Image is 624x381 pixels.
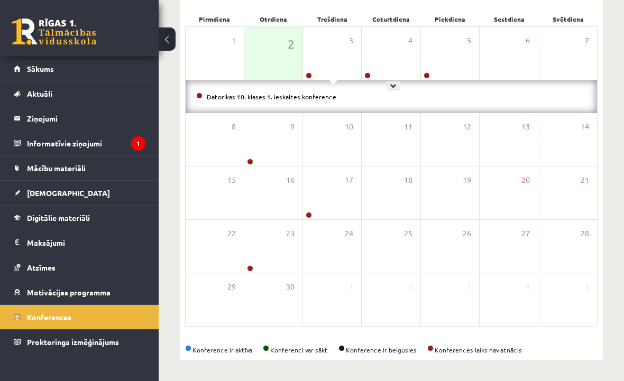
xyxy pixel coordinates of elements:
[244,12,302,26] div: Otrdiena
[27,163,86,173] span: Mācību materiāli
[27,263,56,272] span: Atzīmes
[521,121,530,133] span: 13
[539,12,598,26] div: Svētdiena
[14,305,145,329] a: Konferences
[345,228,353,239] span: 24
[227,228,236,239] span: 22
[362,12,420,26] div: Ceturtdiena
[404,228,412,239] span: 25
[27,337,119,347] span: Proktoringa izmēģinājums
[581,174,589,186] span: 21
[27,64,54,73] span: Sākums
[290,121,295,133] span: 9
[14,106,145,131] a: Ziņojumi
[14,330,145,354] a: Proktoringa izmēģinājums
[27,230,145,255] legend: Maksājumi
[585,35,589,47] span: 7
[463,174,471,186] span: 19
[14,280,145,304] a: Motivācijas programma
[349,35,353,47] span: 3
[227,281,236,293] span: 29
[14,57,145,81] a: Sākums
[12,18,96,45] a: Rīgas 1. Tālmācības vidusskola
[14,255,145,280] a: Atzīmes
[227,174,236,186] span: 15
[349,281,353,293] span: 1
[463,228,471,239] span: 26
[27,287,111,297] span: Motivācijas programma
[421,12,480,26] div: Piekdiena
[27,106,145,131] legend: Ziņojumi
[185,12,244,26] div: Pirmdiena
[27,213,90,222] span: Digitālie materiāli
[585,281,589,293] span: 5
[408,35,412,47] span: 4
[14,81,145,106] a: Aktuāli
[521,228,530,239] span: 27
[185,345,598,355] div: Konference ir aktīva Konferenci var sākt Konference ir beigusies Konferences laiks nav atnācis
[480,12,538,26] div: Sestdiena
[27,188,110,198] span: [DEMOGRAPHIC_DATA]
[526,35,530,47] span: 6
[521,174,530,186] span: 20
[232,35,236,47] span: 1
[14,131,145,155] a: Informatīvie ziņojumi1
[232,121,236,133] span: 8
[463,121,471,133] span: 12
[581,121,589,133] span: 14
[404,121,412,133] span: 11
[27,89,52,98] span: Aktuāli
[581,228,589,239] span: 28
[288,35,295,53] span: 2
[14,156,145,180] a: Mācību materiāli
[408,281,412,293] span: 2
[27,312,71,322] span: Konferences
[207,92,336,101] a: Datorikas 10. klases 1. ieskaites konference
[131,136,145,151] i: 1
[286,174,295,186] span: 16
[467,35,471,47] span: 5
[526,281,530,293] span: 4
[27,131,145,155] legend: Informatīvie ziņojumi
[345,121,353,133] span: 10
[467,281,471,293] span: 3
[286,281,295,293] span: 30
[14,230,145,255] a: Maksājumi
[14,181,145,205] a: [DEMOGRAPHIC_DATA]
[14,206,145,230] a: Digitālie materiāli
[286,228,295,239] span: 23
[345,174,353,186] span: 17
[303,12,362,26] div: Trešdiena
[404,174,412,186] span: 18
